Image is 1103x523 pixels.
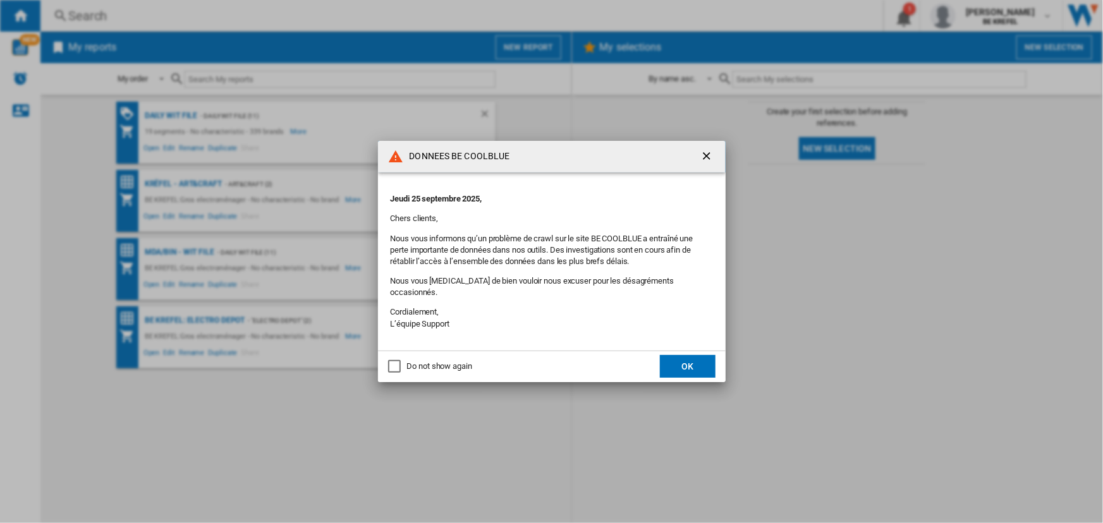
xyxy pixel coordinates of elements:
div: Do not show again [407,361,472,372]
button: OK [660,355,716,378]
p: Cordialement, L’équipe Support [391,306,713,329]
ng-md-icon: getI18NText('BUTTONS.CLOSE_DIALOG') [700,150,716,165]
md-checkbox: Do not show again [388,361,472,373]
button: getI18NText('BUTTONS.CLOSE_DIALOG') [695,144,721,169]
h4: DONNEES BE COOLBLUE [403,150,510,163]
p: Nous vous informons qu’un problème de crawl sur le site BE COOLBLUE a entraîné une perte importan... [391,233,713,268]
p: Chers clients, [391,213,713,224]
p: Nous vous [MEDICAL_DATA] de bien vouloir nous excuser pour les désagréments occasionnés. [391,275,713,298]
strong: Jeudi 25 septembre 2025, [391,194,482,203]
